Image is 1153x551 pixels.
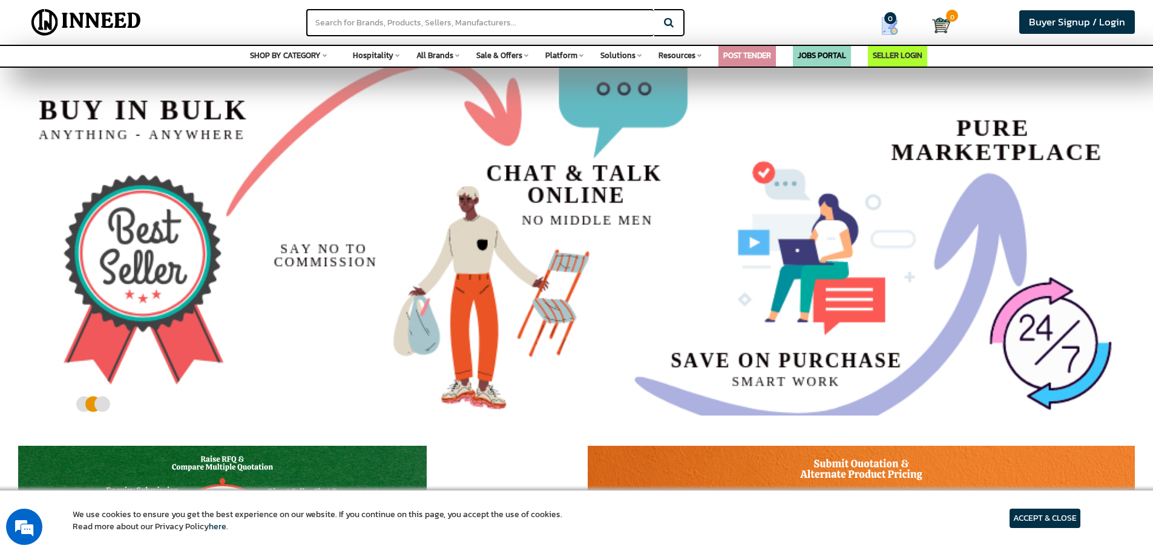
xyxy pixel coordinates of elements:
span: Hospitality [353,50,393,61]
span: Platform [545,50,577,61]
a: SELLER LOGIN [873,50,922,61]
span: 0 [884,12,896,24]
article: We use cookies to ensure you get the best experience on our website. If you continue on this page... [73,509,562,533]
button: 3 [93,399,102,405]
span: Solutions [600,50,636,61]
img: Show My Quotes [881,17,899,35]
span: Sale & Offers [476,50,522,61]
a: Buyer Signup / Login [1019,10,1135,34]
span: SHOP BY CATEGORY [250,50,321,61]
span: Resources [659,50,695,61]
input: Search for Brands, Products, Sellers, Manufacturers... [306,9,654,36]
a: JOBS PORTAL [798,50,846,61]
a: Cart 0 [932,12,944,39]
span: Buyer Signup / Login [1029,15,1125,30]
span: All Brands [416,50,453,61]
img: Cart [932,16,950,34]
article: ACCEPT & CLOSE [1010,509,1080,528]
a: POST TENDER [723,50,771,61]
button: 1 [75,399,84,405]
button: 2 [84,399,93,405]
img: Inneed.Market [21,7,151,37]
a: my Quotes 0 [857,12,932,40]
span: 0 [946,10,958,22]
a: here [209,520,226,533]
